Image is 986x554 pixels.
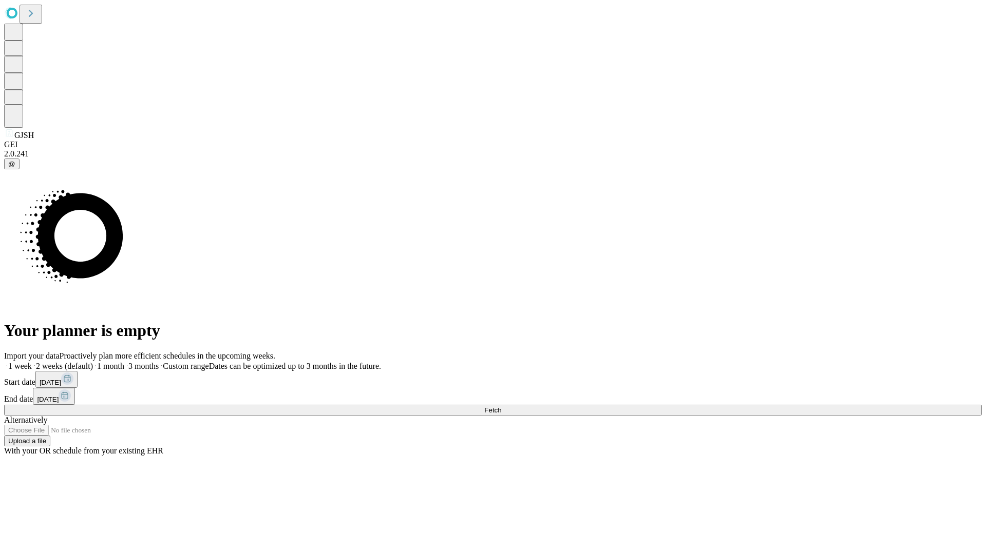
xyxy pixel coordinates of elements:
button: Upload a file [4,436,50,446]
div: GEI [4,140,982,149]
button: @ [4,159,20,169]
h1: Your planner is empty [4,321,982,340]
div: End date [4,388,982,405]
div: 2.0.241 [4,149,982,159]
button: [DATE] [35,371,78,388]
span: Dates can be optimized up to 3 months in the future. [209,362,381,370]
span: GJSH [14,131,34,140]
span: [DATE] [37,395,59,403]
span: @ [8,160,15,168]
span: Alternatively [4,415,47,424]
button: [DATE] [33,388,75,405]
span: Custom range [163,362,208,370]
span: 1 week [8,362,32,370]
span: 3 months [128,362,159,370]
span: Fetch [484,406,501,414]
span: [DATE] [40,379,61,386]
span: 2 weeks (default) [36,362,93,370]
span: Import your data [4,351,60,360]
span: 1 month [97,362,124,370]
button: Fetch [4,405,982,415]
span: Proactively plan more efficient schedules in the upcoming weeks. [60,351,275,360]
div: Start date [4,371,982,388]
span: With your OR schedule from your existing EHR [4,446,163,455]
